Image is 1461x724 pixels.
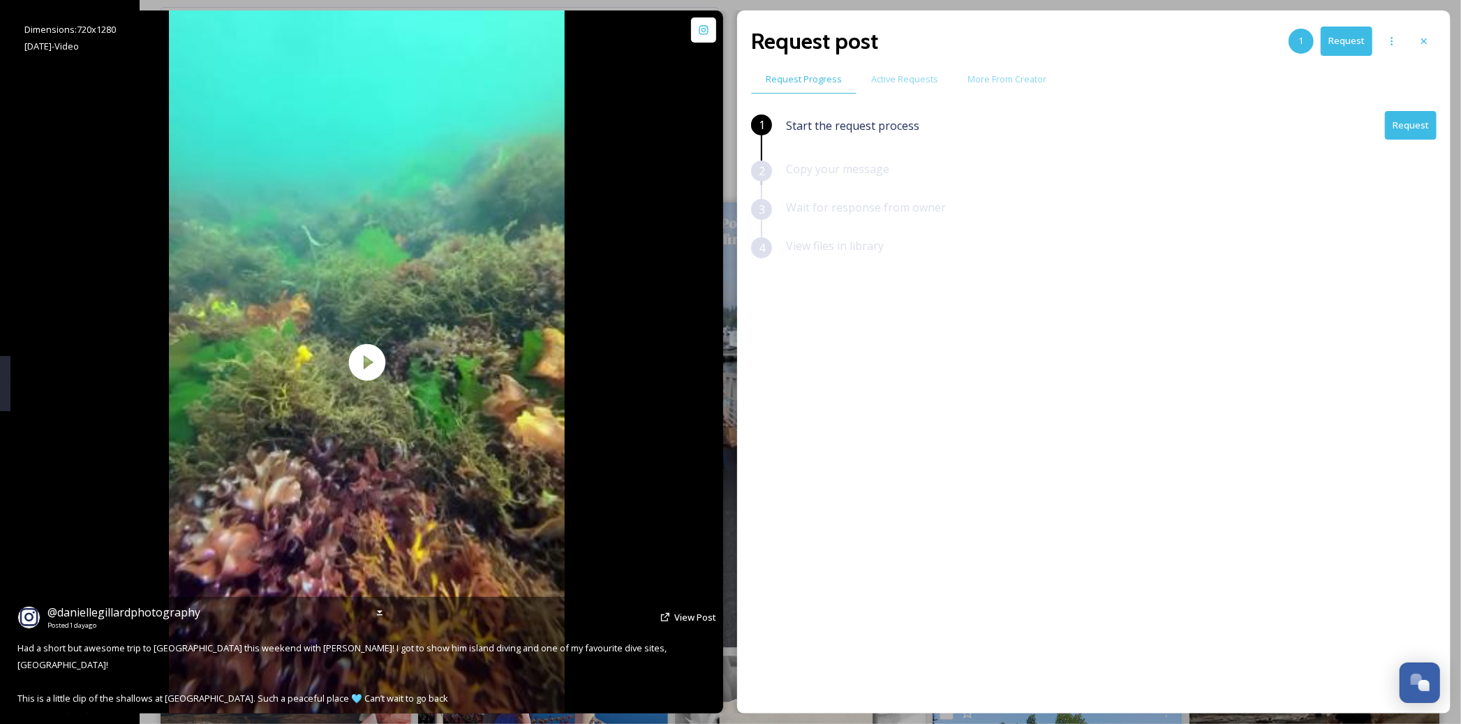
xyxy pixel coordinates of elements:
[47,621,200,630] span: Posted 1 day ago
[786,117,919,134] span: Start the request process
[674,611,716,624] a: View Post
[24,40,79,52] span: [DATE] - Video
[786,238,884,253] span: View files in library
[967,73,1046,86] span: More From Creator
[674,611,716,623] span: View Post
[1400,663,1440,703] button: Open Chat
[871,73,938,86] span: Active Requests
[759,163,765,179] span: 2
[786,200,946,215] span: Wait for response from owner
[759,239,765,256] span: 4
[759,201,765,218] span: 3
[169,10,564,714] img: thumbnail
[1299,34,1304,47] span: 1
[1385,111,1437,140] button: Request
[17,642,669,704] span: Had a short but awesome trip to [GEOGRAPHIC_DATA] this weekend with [PERSON_NAME]! I got to show ...
[759,117,765,133] span: 1
[47,604,200,621] a: @daniellegillardphotography
[1321,27,1372,55] button: Request
[766,73,842,86] span: Request Progress
[47,605,200,620] span: @ daniellegillardphotography
[786,161,889,177] span: Copy your message
[24,23,116,36] span: Dimensions: 720 x 1280
[751,24,878,58] h2: Request post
